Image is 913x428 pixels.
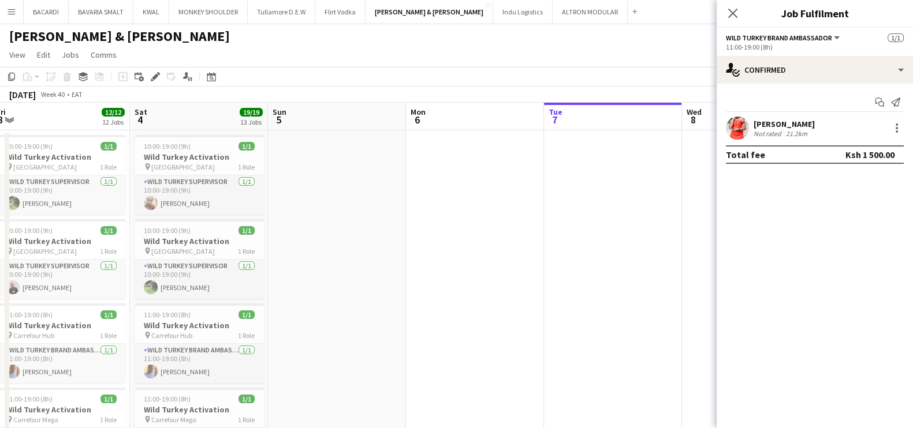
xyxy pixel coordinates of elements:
[5,47,30,62] a: View
[687,107,702,117] span: Wed
[238,247,255,256] span: 1 Role
[726,33,832,42] span: Wild Turkey Brand Ambassador
[409,113,426,126] span: 6
[135,175,264,215] app-card-role: Wild Turkey Supervisor1/110:00-19:00 (9h)[PERSON_NAME]
[62,50,79,60] span: Jobs
[151,247,215,256] span: [GEOGRAPHIC_DATA]
[57,47,84,62] a: Jobs
[754,119,815,129] div: [PERSON_NAME]
[238,163,255,171] span: 1 Role
[784,129,810,138] div: 21.2km
[273,107,286,117] span: Sun
[32,47,55,62] a: Edit
[135,107,147,117] span: Sat
[151,163,215,171] span: [GEOGRAPHIC_DATA]
[100,163,117,171] span: 1 Role
[547,113,562,126] span: 7
[888,33,904,42] span: 1/1
[100,310,117,319] span: 1/1
[86,47,121,62] a: Comms
[239,395,255,403] span: 1/1
[13,331,54,340] span: Carrefour Hub
[38,90,67,99] span: Week 40
[100,415,117,424] span: 1 Role
[239,226,255,235] span: 1/1
[91,50,117,60] span: Comms
[135,236,264,246] h3: Wild Turkey Activation
[238,415,255,424] span: 1 Role
[151,415,196,424] span: Carrefour Mega
[135,303,264,383] app-job-card: 11:00-19:00 (8h)1/1Wild Turkey Activation Carrefour Hub1 RoleWild Turkey Brand Ambassador1/111:00...
[133,113,147,126] span: 4
[9,89,36,100] div: [DATE]
[845,149,895,160] div: Ksh 1 500.00
[144,310,191,319] span: 11:00-19:00 (8h)
[726,149,765,160] div: Total fee
[151,331,192,340] span: Carrefour Hub
[549,107,562,117] span: Tue
[239,142,255,151] span: 1/1
[271,113,286,126] span: 5
[100,226,117,235] span: 1/1
[135,344,264,383] app-card-role: Wild Turkey Brand Ambassador1/111:00-19:00 (8h)[PERSON_NAME]
[9,28,230,45] h1: [PERSON_NAME] & [PERSON_NAME]
[69,1,133,23] button: BAVARIA SMALT
[411,107,426,117] span: Mon
[6,310,53,319] span: 11:00-19:00 (8h)
[144,142,191,151] span: 10:00-19:00 (9h)
[717,6,913,21] h3: Job Fulfilment
[493,1,553,23] button: Indu Logistics
[238,331,255,340] span: 1 Role
[135,152,264,162] h3: Wild Turkey Activation
[240,108,263,117] span: 19/19
[100,395,117,403] span: 1/1
[239,310,255,319] span: 1/1
[13,163,77,171] span: [GEOGRAPHIC_DATA]
[315,1,366,23] button: Flirt Vodka
[685,113,702,126] span: 8
[6,395,53,403] span: 11:00-19:00 (8h)
[24,1,69,23] button: BACARDI
[13,247,77,256] span: [GEOGRAPHIC_DATA]
[72,90,83,99] div: EAT
[366,1,493,23] button: [PERSON_NAME] & [PERSON_NAME]
[144,395,191,403] span: 11:00-19:00 (8h)
[717,56,913,84] div: Confirmed
[248,1,315,23] button: Tullamore D.E.W
[9,50,25,60] span: View
[37,50,50,60] span: Edit
[13,415,58,424] span: Carrefour Mega
[100,331,117,340] span: 1 Role
[6,226,53,235] span: 10:00-19:00 (9h)
[102,108,125,117] span: 12/12
[726,33,841,42] button: Wild Turkey Brand Ambassador
[169,1,248,23] button: MONKEY SHOULDER
[553,1,628,23] button: ALTRON MODULAR
[240,118,262,126] div: 13 Jobs
[135,320,264,331] h3: Wild Turkey Activation
[100,142,117,151] span: 1/1
[133,1,169,23] button: KWAL
[102,118,124,126] div: 12 Jobs
[135,135,264,215] app-job-card: 10:00-19:00 (9h)1/1Wild Turkey Activation [GEOGRAPHIC_DATA]1 RoleWild Turkey Supervisor1/110:00-1...
[135,260,264,299] app-card-role: Wild Turkey Supervisor1/110:00-19:00 (9h)[PERSON_NAME]
[135,219,264,299] app-job-card: 10:00-19:00 (9h)1/1Wild Turkey Activation [GEOGRAPHIC_DATA]1 RoleWild Turkey Supervisor1/110:00-1...
[6,142,53,151] span: 10:00-19:00 (9h)
[726,43,904,51] div: 11:00-19:00 (8h)
[144,226,191,235] span: 10:00-19:00 (9h)
[135,404,264,415] h3: Wild Turkey Activation
[754,129,784,138] div: Not rated
[100,247,117,256] span: 1 Role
